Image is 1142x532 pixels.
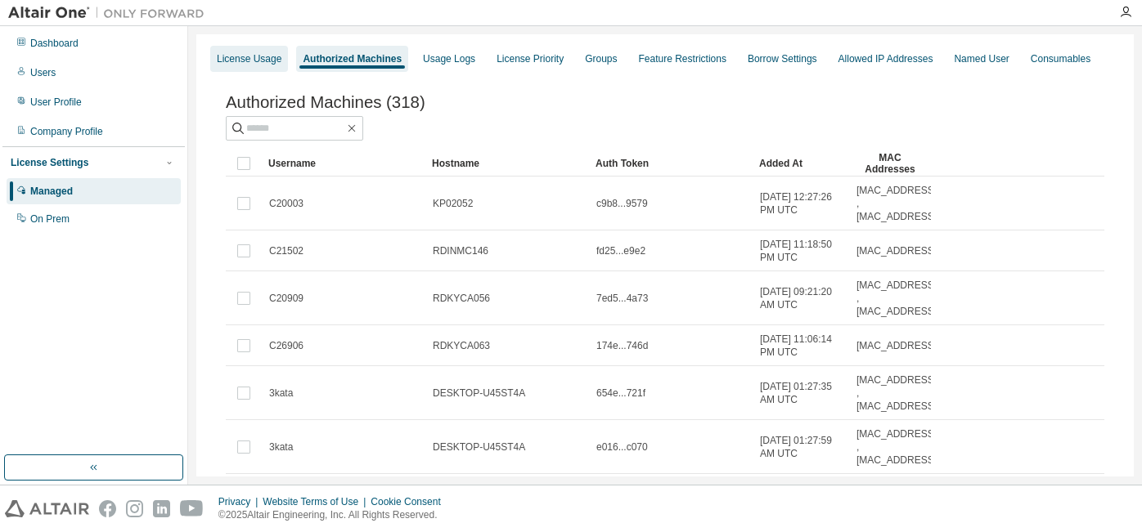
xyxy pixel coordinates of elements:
div: Borrow Settings [748,52,817,65]
span: c9b8...9579 [596,197,648,210]
div: Privacy [218,495,263,508]
span: 3kata [269,440,293,454]
span: [DATE] 01:27:35 AM UTC [760,380,842,406]
span: C21502 [269,244,303,257]
span: RDKYCA063 [433,339,490,352]
span: RDINMC146 [433,244,488,257]
span: [MAC_ADDRESS] , [MAC_ADDRESS] [856,184,937,223]
div: User Profile [30,96,82,109]
span: DESKTOP-U45ST4A [433,440,525,454]
span: 654e...721f [596,387,645,400]
img: youtube.svg [180,500,204,517]
span: [MAC_ADDRESS] , [MAC_ADDRESS] [856,279,937,318]
p: © 2025 Altair Engineering, Inc. All Rights Reserved. [218,508,451,522]
div: License Priority [497,52,564,65]
div: Consumables [1031,52,1090,65]
div: Added At [759,150,843,177]
span: [DATE] 12:27:26 PM UTC [760,190,842,217]
div: Auth Token [596,150,746,177]
span: e016...c070 [596,440,648,454]
div: License Settings [11,156,88,169]
div: Named User [954,52,1009,65]
div: On Prem [30,212,70,226]
span: C20909 [269,292,303,305]
span: [MAC_ADDRESS] [856,339,937,352]
div: Allowed IP Addresses [839,52,933,65]
span: [DATE] 01:27:59 AM UTC [760,434,842,460]
span: Authorized Machines (318) [226,93,425,112]
span: [MAC_ADDRESS] [856,244,937,257]
img: instagram.svg [126,500,143,517]
div: Dashboard [30,37,79,50]
span: C26906 [269,339,303,352]
span: KP02052 [433,197,473,210]
span: 174e...746d [596,339,648,352]
div: Username [268,150,419,177]
span: [MAC_ADDRESS] , [MAC_ADDRESS] [856,427,937,467]
div: Managed [30,185,73,198]
div: Hostname [432,150,582,177]
img: linkedin.svg [153,500,170,517]
div: Usage Logs [423,52,475,65]
div: Feature Restrictions [639,52,726,65]
img: altair_logo.svg [5,500,89,517]
div: Users [30,66,56,79]
span: 7ed5...4a73 [596,292,648,305]
span: [DATE] 11:18:50 PM UTC [760,238,842,264]
span: C20003 [269,197,303,210]
div: Company Profile [30,125,103,138]
span: DESKTOP-U45ST4A [433,387,525,400]
div: License Usage [217,52,281,65]
span: 3kata [269,387,293,400]
div: MAC Addresses [856,150,924,177]
div: Groups [585,52,617,65]
span: [DATE] 09:21:20 AM UTC [760,285,842,311]
span: fd25...e9e2 [596,244,645,257]
div: Website Terms of Use [263,495,371,508]
span: [DATE] 11:06:14 PM UTC [760,333,842,359]
span: [MAC_ADDRESS] , [MAC_ADDRESS] [856,373,937,413]
div: Cookie Consent [371,495,450,508]
img: facebook.svg [99,500,116,517]
span: RDKYCA056 [433,292,490,305]
div: Authorized Machines [303,52,402,65]
img: Altair One [8,5,213,21]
